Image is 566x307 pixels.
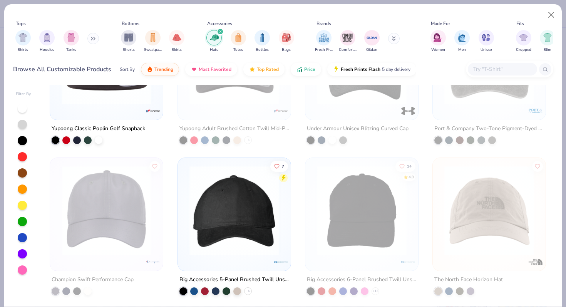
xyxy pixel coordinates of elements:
span: Skirts [172,47,182,53]
img: 6d186ebd-222c-4bda-8e03-ae236d8a3423 [440,15,538,104]
img: edef8666-5cec-4e53-8ebe-0f893baa6203 [313,166,410,255]
div: filter for Cropped [516,30,531,53]
button: filter button [169,30,184,53]
img: 42cb1b39-178b-49f2-a102-7833020a239c [58,166,155,255]
img: Skirts Image [172,33,181,42]
span: 5 day delivery [382,65,410,74]
img: Totes Image [234,33,243,42]
button: Fresh Prints Flash5 day delivery [327,63,416,76]
span: Sweatpants [144,47,162,53]
button: filter button [339,30,357,53]
span: Most Favorited [199,66,231,72]
button: Like [149,161,160,172]
div: filter for Gildan [364,30,380,53]
img: Slim Image [543,33,552,42]
button: filter button [144,30,162,53]
div: Browse All Customizable Products [13,65,111,74]
div: Port & Company Two-Tone Pigment-Dyed Cap [434,124,544,134]
div: Made For [431,20,450,27]
button: filter button [454,30,470,53]
div: filter for Hoodies [39,30,55,53]
button: Most Favorited [185,63,237,76]
span: Cropped [516,47,531,53]
div: Sort By [120,66,135,73]
img: TopRated.gif [249,66,255,72]
img: Hats Image [210,33,219,42]
img: Sweatpants Image [149,33,157,42]
button: Price [291,63,321,76]
button: Like [395,161,415,172]
button: filter button [430,30,446,53]
span: Top Rated [257,66,279,72]
input: Try "T-Shirt" [472,65,532,74]
button: filter button [121,30,136,53]
div: filter for Fresh Prints [315,30,333,53]
span: 14 [407,164,412,168]
span: Hoodies [40,47,54,53]
div: Bottoms [122,20,139,27]
span: Comfort Colors [339,47,357,53]
button: filter button [315,30,333,53]
img: flash.gif [333,66,339,72]
div: filter for Unisex [479,30,494,53]
button: filter button [279,30,294,53]
img: Yupoong logo [146,103,161,119]
div: Yupoong Classic Poplin Golf Snapback [52,124,145,134]
button: filter button [516,30,531,53]
button: Close [544,8,559,22]
img: Bottles Image [258,33,266,42]
img: Hoodies Image [43,33,51,42]
img: Cropped Image [519,33,528,42]
img: Fresh Prints Image [318,32,330,44]
span: Tanks [66,47,76,53]
button: filter button [206,30,222,53]
img: 18e8f859-1b27-48e2-8e0f-ab0c742c10e6 [440,166,538,255]
span: 7 [281,164,284,168]
span: Shirts [18,47,28,53]
span: Price [304,66,315,72]
img: 73d03e47-a93e-4a13-87e0-d2d5759a658e [186,166,283,255]
div: filter for Tanks [64,30,79,53]
div: filter for Skirts [169,30,184,53]
div: Big Accessories 5-Panel Brushed Twill Unstructured Cap [179,275,289,285]
button: filter button [479,30,494,53]
div: filter for Men [454,30,470,53]
div: filter for Totes [231,30,246,53]
span: + 1 [246,289,250,294]
span: Hats [210,47,218,53]
img: Gildan Image [366,32,378,44]
img: The North Face logo [528,254,543,270]
div: Fits [516,20,524,27]
img: Port & Company logo [528,103,543,119]
div: Under Armour Unisex Blitzing Curved Cap [307,124,409,134]
div: filter for Shirts [15,30,31,53]
div: The North Face Horizon Hat [434,275,503,285]
span: Unisex [481,47,492,53]
button: filter button [364,30,380,53]
div: filter for Comfort Colors [339,30,357,53]
span: Trending [154,66,173,72]
img: Men Image [458,33,466,42]
button: Top Rated [243,63,285,76]
button: filter button [39,30,55,53]
span: Men [458,47,466,53]
button: Trending [141,63,179,76]
span: + 13 [372,289,378,294]
img: Under Armour logo [400,103,416,119]
span: Fresh Prints Flash [341,66,380,72]
div: Accessories [207,20,232,27]
button: filter button [540,30,555,53]
div: filter for Sweatpants [144,30,162,53]
span: Women [431,47,445,53]
img: Champion logo [146,254,161,270]
img: 7aeb3da7-642c-4064-acf4-4c83c03d545e [58,15,155,104]
div: Tops [16,20,26,27]
span: Bags [282,47,291,53]
div: Champion Swift Performance Cap [52,275,134,285]
img: Shirts Image [18,33,27,42]
div: filter for Women [430,30,446,53]
div: Filter By [16,91,31,97]
div: filter for Slim [540,30,555,53]
img: trending.gif [147,66,153,72]
div: Brands [316,20,331,27]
